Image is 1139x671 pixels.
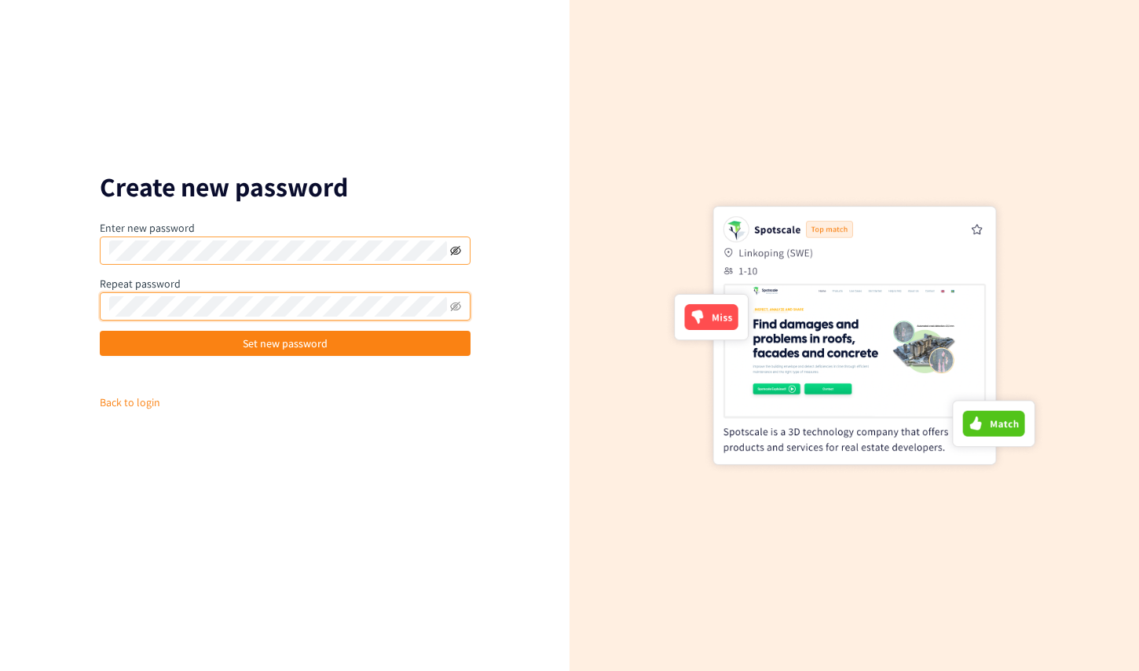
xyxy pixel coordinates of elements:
span: eye-invisible [450,301,461,312]
iframe: Chat Widget [1060,596,1139,671]
label: Enter new password [100,221,195,235]
a: Back to login [100,395,160,409]
span: Set new password [243,335,328,352]
span: eye-invisible [450,245,461,256]
label: Repeat password [100,277,181,291]
p: Create new password [100,174,471,200]
button: Set new password [100,331,471,356]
